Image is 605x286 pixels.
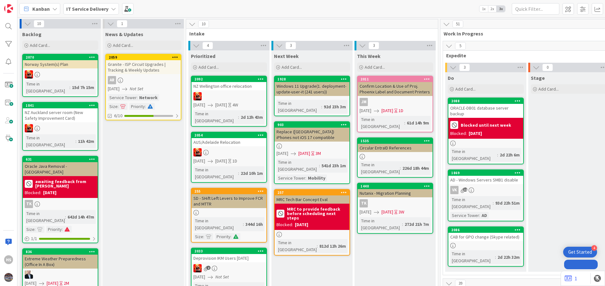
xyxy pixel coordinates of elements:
img: Visit kanbanzone.com [4,4,13,13]
div: 2092 [192,76,266,82]
span: : [479,212,480,219]
div: 2086 [448,227,523,233]
span: : [203,233,204,240]
div: Time in [GEOGRAPHIC_DATA] [193,110,238,124]
div: JM [360,98,368,106]
span: Add Card... [30,42,50,48]
div: 812d 12h 26m [318,243,348,250]
span: : [404,119,405,126]
span: Add Card... [282,64,302,70]
span: : [402,221,403,228]
div: NZ Auckland server room (New Safety Improvement Card) [23,108,98,122]
div: TK [360,199,368,207]
div: [DATE] [295,221,308,228]
div: 1841NZ Auckland server room (New Safety Improvement Card) [23,103,98,122]
span: [DATE] [215,158,227,164]
div: Confirm Location & Use of Proj. Phoenix Label and Document Printers [358,82,433,96]
div: Service Tower [276,175,305,181]
span: [DATE] [360,107,371,114]
div: Service Tower [450,212,479,219]
div: Priority [129,103,145,110]
b: MRC to provide feedback before scheduling next steps [287,207,348,220]
div: Time in [GEOGRAPHIC_DATA] [450,148,497,162]
div: HO [23,270,98,279]
div: 2070 [26,55,98,60]
span: : [305,175,306,181]
div: AR [106,76,181,84]
div: 255 [192,188,266,194]
div: 2033 [192,248,266,254]
img: VN [193,92,202,100]
div: 903 [275,122,349,128]
div: 836 [26,250,98,254]
div: AUS/Adelaide Relocation [192,138,266,146]
span: [DATE] [108,86,120,92]
div: 2033Deprovision IKM Users [DATE] [192,248,266,262]
div: VN [192,148,266,156]
span: Do [448,75,454,81]
div: Time in [GEOGRAPHIC_DATA] [450,196,493,210]
span: Add Card... [538,86,559,92]
div: 631Oracle Java Removal - [GEOGRAPHIC_DATA] [23,156,98,176]
span: [DATE] [381,107,393,114]
img: VN [25,124,33,132]
div: 2033 [194,249,266,253]
div: 541d 23h 1m [320,162,348,169]
div: SD - SHift Left Levers to Improve FCR and MTTR [192,194,266,208]
div: Get Started [568,249,592,255]
div: 2d 22h 6m [498,151,521,158]
div: 1535 [358,138,433,144]
div: 22d 10h 1m [239,170,264,177]
span: This Week [357,53,381,59]
div: Blocked: [25,189,41,196]
img: VN [193,148,202,156]
div: 1535 [361,139,433,143]
span: : [65,213,66,220]
span: Backlog [22,31,42,37]
div: 2092NZ Wellington office relocation [192,76,266,90]
div: 903 [277,123,349,127]
div: HS [4,255,13,264]
div: Deprovision IKM Users [DATE] [192,254,266,262]
div: Time in [GEOGRAPHIC_DATA] [276,159,319,173]
b: Blocked until next week [461,123,511,127]
span: 4 [202,42,213,49]
span: : [62,226,63,233]
div: VK [450,186,459,194]
div: 255 [194,189,266,194]
span: [DATE] [215,102,227,108]
div: Time in [GEOGRAPHIC_DATA] [276,239,317,253]
div: Oracle Java Removal - [GEOGRAPHIC_DATA] [23,162,98,176]
span: : [69,84,70,91]
div: 1440 [361,184,433,188]
div: Norway System(s) Plan [23,60,98,68]
div: 2086CAB for GPO change (Skype related) [448,227,523,241]
span: Prioritized [191,53,215,59]
span: Add Card... [198,64,219,70]
div: 1D [232,158,237,164]
div: TK [23,200,98,208]
b: IT Service Delivery [66,6,108,12]
span: [DATE] [298,150,310,157]
div: Time in [GEOGRAPHIC_DATA] [25,80,69,94]
span: [DATE] [193,102,205,108]
div: 1869 [448,170,523,176]
div: 2088ORACLE-DB01 database server backup [448,98,523,118]
span: [DATE] [276,150,288,157]
span: [DATE] [360,209,371,215]
div: AR [108,76,116,84]
div: Nutanix - Migration Planning [358,189,433,197]
div: 257 [277,190,349,195]
div: 1535Circular EntraID References [358,138,433,152]
div: TK [358,199,433,207]
div: 1928 [277,77,349,81]
div: 255SD - SHift Left Levers to Improve FCR and MTTR [192,188,266,208]
span: Next Week [274,53,299,59]
div: Windows 11 Upgrade(1. deployment-update-user-it (241 users)) [275,82,349,96]
div: 1440Nutanix - Migration Planning [358,183,433,197]
span: 2 [206,266,211,270]
div: 2059 [109,55,181,60]
div: 61d 14h 9m [405,119,431,126]
div: 631 [26,157,98,162]
div: Size [108,103,118,110]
